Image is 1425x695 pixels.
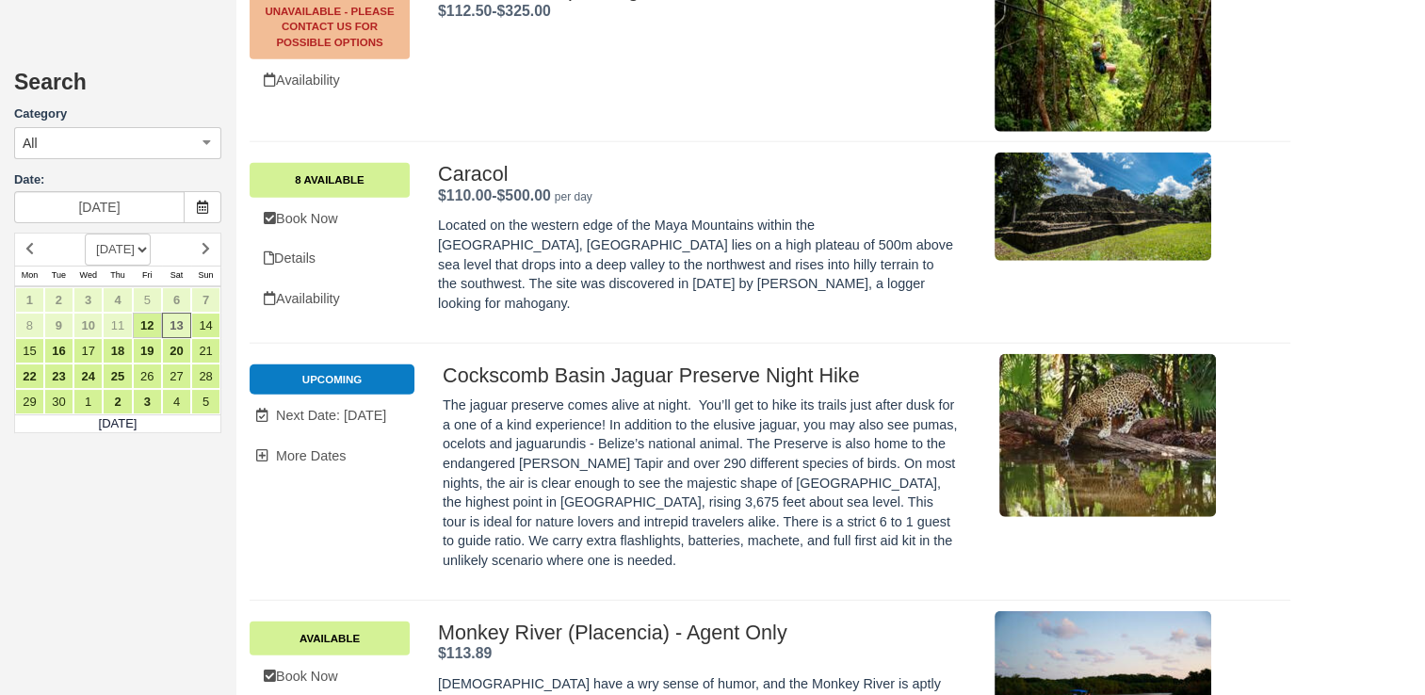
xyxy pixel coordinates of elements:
[103,389,132,414] a: 2
[23,134,38,153] span: All
[162,338,191,364] a: 20
[44,266,73,286] th: Tue
[999,354,1216,517] img: M104-1
[438,187,551,203] span: -
[44,364,73,389] a: 23
[14,127,221,159] button: All
[995,153,1211,261] img: M154-1
[191,338,220,364] a: 21
[191,389,220,414] a: 5
[14,71,221,105] h2: Search
[276,408,386,423] span: Next Date: [DATE]
[497,3,551,19] span: $325.00
[133,287,162,313] a: 5
[44,287,73,313] a: 2
[15,266,44,286] th: Mon
[133,313,162,338] a: 12
[103,364,132,389] a: 25
[133,364,162,389] a: 26
[438,216,953,313] p: Located on the western edge of the Maya Mountains within the [GEOGRAPHIC_DATA], [GEOGRAPHIC_DATA]...
[73,266,103,286] th: Wed
[44,338,73,364] a: 16
[250,622,410,655] a: Available
[250,239,410,278] a: Details
[438,3,551,19] span: -
[191,287,220,313] a: 7
[250,364,414,395] li: Upcoming
[44,313,73,338] a: 9
[250,200,410,238] a: Book Now
[276,448,346,463] span: More Dates
[73,313,103,338] a: 10
[162,364,191,389] a: 27
[15,364,44,389] a: 22
[162,389,191,414] a: 4
[73,364,103,389] a: 24
[438,3,551,19] strong: Price: $112.50 - $325
[15,389,44,414] a: 29
[438,645,492,661] span: $113.89
[133,389,162,414] a: 3
[133,338,162,364] a: 19
[250,61,410,100] a: Unavailable.
[555,190,592,203] em: per day
[15,414,221,433] td: [DATE]
[250,396,414,435] a: Next Date: [DATE]
[162,313,191,338] a: 13
[15,287,44,313] a: 1
[438,187,492,203] span: $110.00
[73,338,103,364] a: 17
[162,287,191,313] a: 6
[250,280,410,318] a: Availability
[438,3,492,19] span: $112.50
[103,313,132,338] a: 11
[44,389,73,414] a: 30
[443,364,958,387] h2: Cockscomb Basin Jaguar Preserve Night Hike
[15,338,44,364] a: 15
[103,338,132,364] a: 18
[14,171,221,189] label: Date:
[438,163,953,186] h2: Caracol
[15,313,44,338] a: 8
[191,266,220,286] th: Sun
[191,313,220,338] a: 14
[14,105,221,123] label: Category
[103,287,132,313] a: 4
[162,266,191,286] th: Sat
[438,187,551,203] strong: Price: $110 - $500
[103,266,132,286] th: Thu
[191,364,220,389] a: 28
[438,645,492,661] strong: Price: $113.89
[438,622,953,644] h2: Monkey River (Placencia) - Agent Only
[250,163,410,197] a: 8 Available
[443,396,958,570] p: The jaguar preserve comes alive at night. You’ll get to hike its trails just after dusk for a one...
[133,266,162,286] th: Fri
[497,187,551,203] span: $500.00
[73,287,103,313] a: 3
[73,389,103,414] a: 1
